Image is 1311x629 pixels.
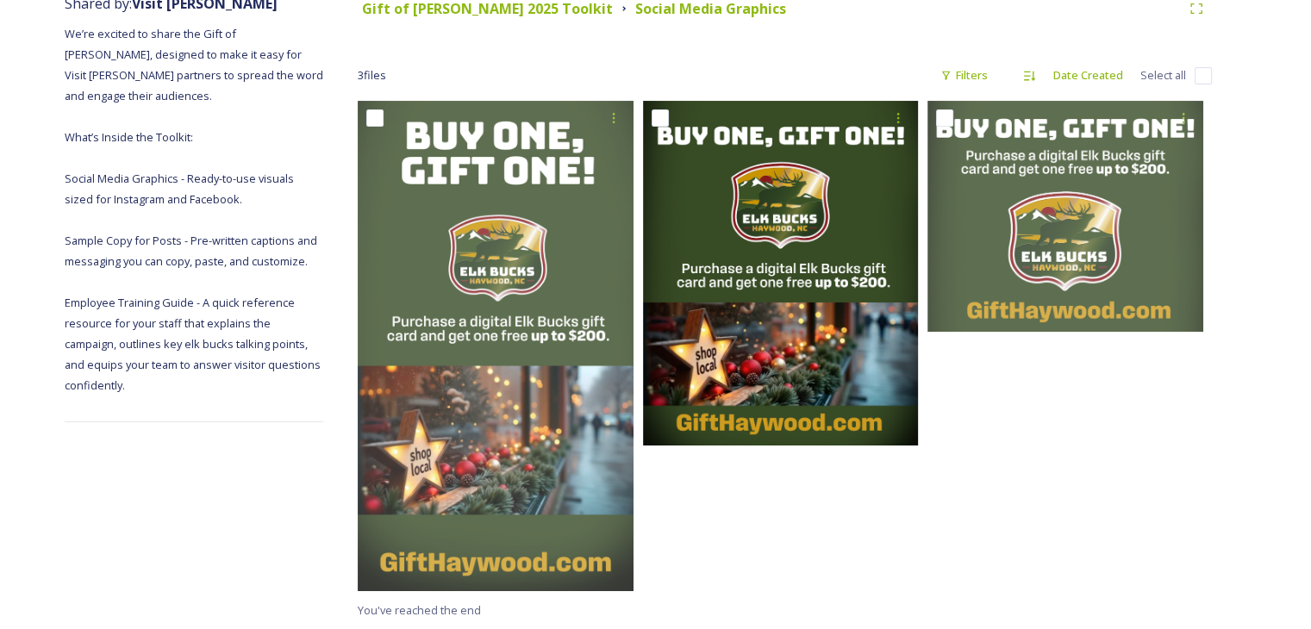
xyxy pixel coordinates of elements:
img: 1.png [927,101,1203,332]
span: 3 file s [358,67,386,84]
div: Filters [932,59,996,92]
span: Select all [1140,67,1186,84]
img: 2.png [643,101,919,445]
img: 3.png [358,101,634,591]
span: We’re excited to share the Gift of [PERSON_NAME], designed to make it easy for Visit [PERSON_NAME... [65,26,326,393]
div: Date Created [1045,59,1132,92]
span: You've reached the end [358,602,481,618]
